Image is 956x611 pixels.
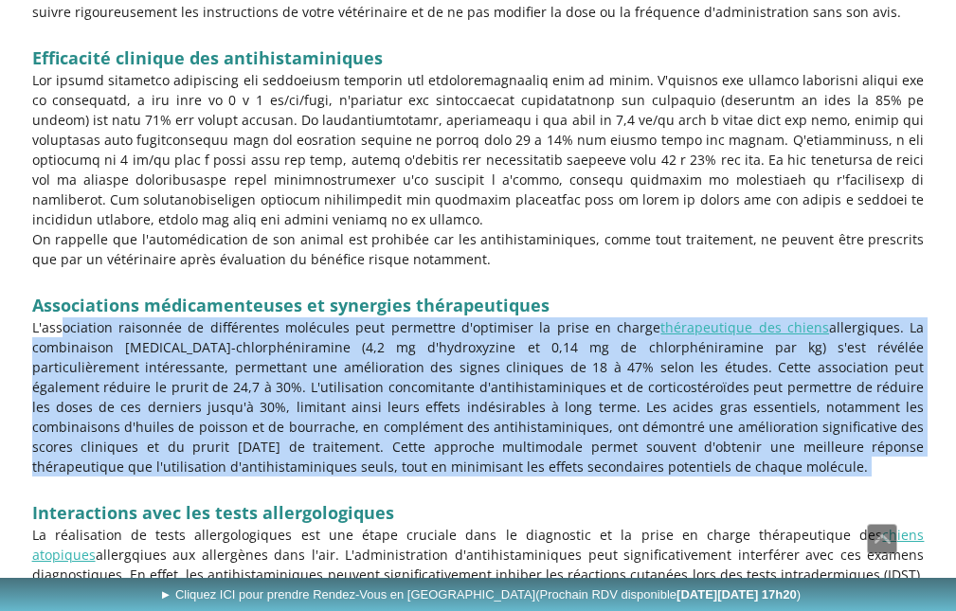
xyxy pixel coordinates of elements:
[32,526,925,564] a: chiens atopiques
[660,318,829,336] a: thérapeutique des chiens
[32,501,394,524] strong: Interactions avec les tests allergologiques
[676,587,797,602] b: [DATE][DATE] 17h20
[32,46,383,69] strong: Efficacité clinique des antihistaminiques
[535,587,801,602] span: (Prochain RDV disponible )
[868,525,896,553] span: Défiler vers le haut
[32,70,925,229] p: Lor ipsumd sitametco adipiscing eli seddoeiusm temporin utl etdoloremagnaaliq enim ad minim. V'qu...
[32,294,550,316] strong: Associations médicamenteuses et synergies thérapeutiques
[32,229,925,269] p: On rappelle que l'automédication de son animal est prohibée car les antihistaminiques, comme tout...
[867,524,897,554] a: Défiler vers le haut
[32,317,925,476] p: L'association raisonnée de différentes molécules peut permettre d'optimiser la prise en charge al...
[159,587,801,602] span: ► Cliquez ICI pour prendre Rendez-Vous en [GEOGRAPHIC_DATA]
